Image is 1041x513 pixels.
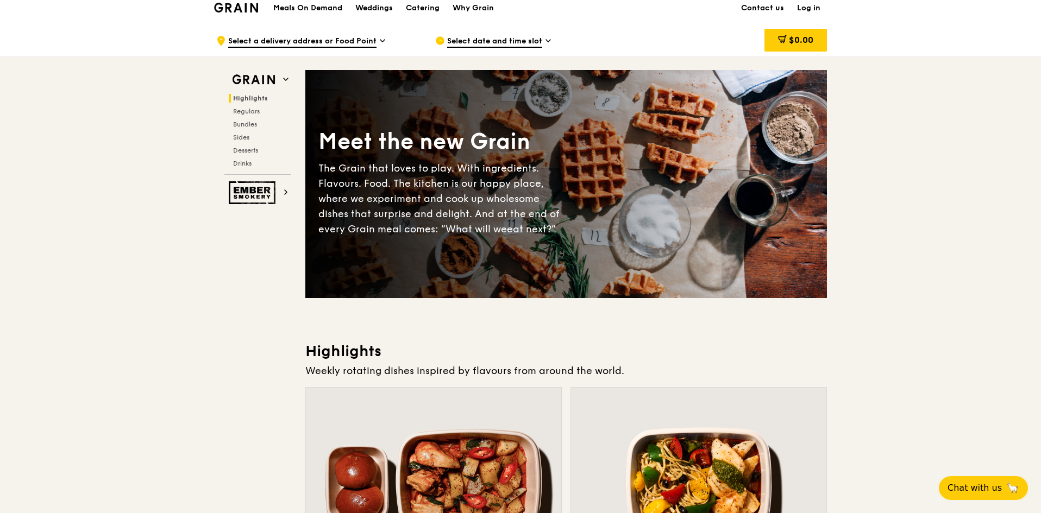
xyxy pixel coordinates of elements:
h1: Meals On Demand [273,3,342,14]
span: eat next?” [507,223,556,235]
span: 🦙 [1006,482,1019,495]
div: The Grain that loves to play. With ingredients. Flavours. Food. The kitchen is our happy place, w... [318,161,566,237]
span: $0.00 [789,35,813,45]
button: Chat with us🦙 [939,476,1028,500]
span: Drinks [233,160,252,167]
span: Chat with us [948,482,1002,495]
span: Desserts [233,147,258,154]
span: Select date and time slot [447,36,542,48]
div: Weekly rotating dishes inspired by flavours from around the world. [305,363,827,378]
span: Select a delivery address or Food Point [228,36,377,48]
img: Ember Smokery web logo [229,181,279,204]
span: Highlights [233,94,268,102]
img: Grain web logo [229,70,279,90]
div: Meet the new Grain [318,127,566,156]
img: Grain [214,3,258,12]
span: Regulars [233,107,260,115]
span: Sides [233,134,249,141]
span: Bundles [233,121,257,128]
h3: Highlights [305,341,827,361]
